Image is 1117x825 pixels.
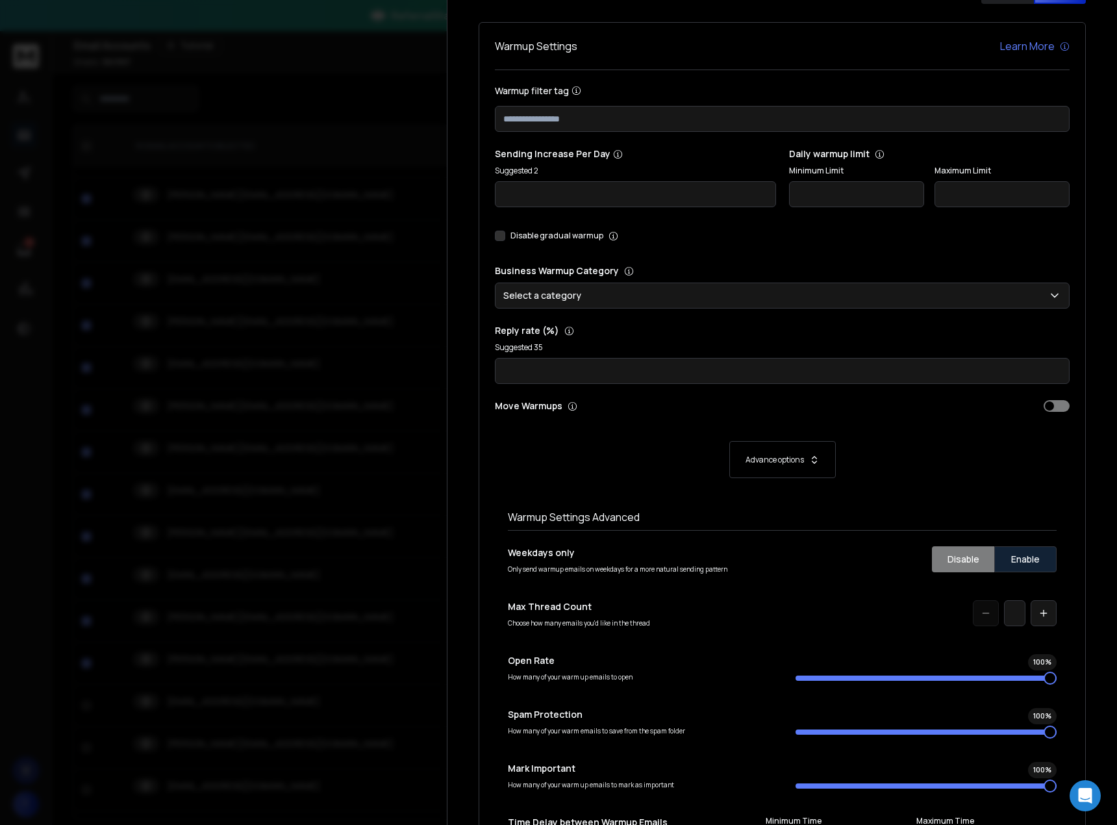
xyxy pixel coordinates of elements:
p: Weekdays only [508,546,770,559]
button: Disable [932,546,994,572]
button: Enable [994,546,1057,572]
p: Suggested 35 [495,342,1070,353]
p: Mark Important [508,762,770,775]
p: How many of your warm emails to save from the spam folder [508,726,770,736]
label: Minimum Limit [789,166,924,176]
div: 100 % [1028,654,1057,670]
p: Reply rate (%) [495,324,1070,337]
p: Select a category [503,289,586,302]
p: Max Thread Count [508,600,770,613]
p: Move Warmups [495,400,779,412]
p: Open Rate [508,654,770,667]
h1: Warmup Settings Advanced [508,509,1057,525]
p: Advance options [746,455,804,465]
a: Learn More [1000,38,1070,54]
div: 100 % [1028,708,1057,724]
div: 100 % [1028,762,1057,778]
p: How many of your warm up emails to open [508,672,770,682]
label: Maximum Limit [935,166,1070,176]
button: Advance options [508,441,1057,478]
p: Daily warmup limit [789,147,1070,160]
p: Choose how many emails you'd like in the thread [508,618,770,628]
p: Suggested 2 [495,166,776,176]
label: Disable gradual warmup [510,231,603,241]
p: Sending Increase Per Day [495,147,776,160]
p: Spam Protection [508,708,770,721]
p: How many of your warm up emails to mark as important [508,780,770,790]
div: Open Intercom Messenger [1070,780,1101,811]
p: Business Warmup Category [495,264,1070,277]
p: Only send warmup emails on weekdays for a more natural sending pattern [508,565,770,574]
label: Warmup filter tag [495,86,1070,95]
h1: Warmup Settings [495,38,577,54]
